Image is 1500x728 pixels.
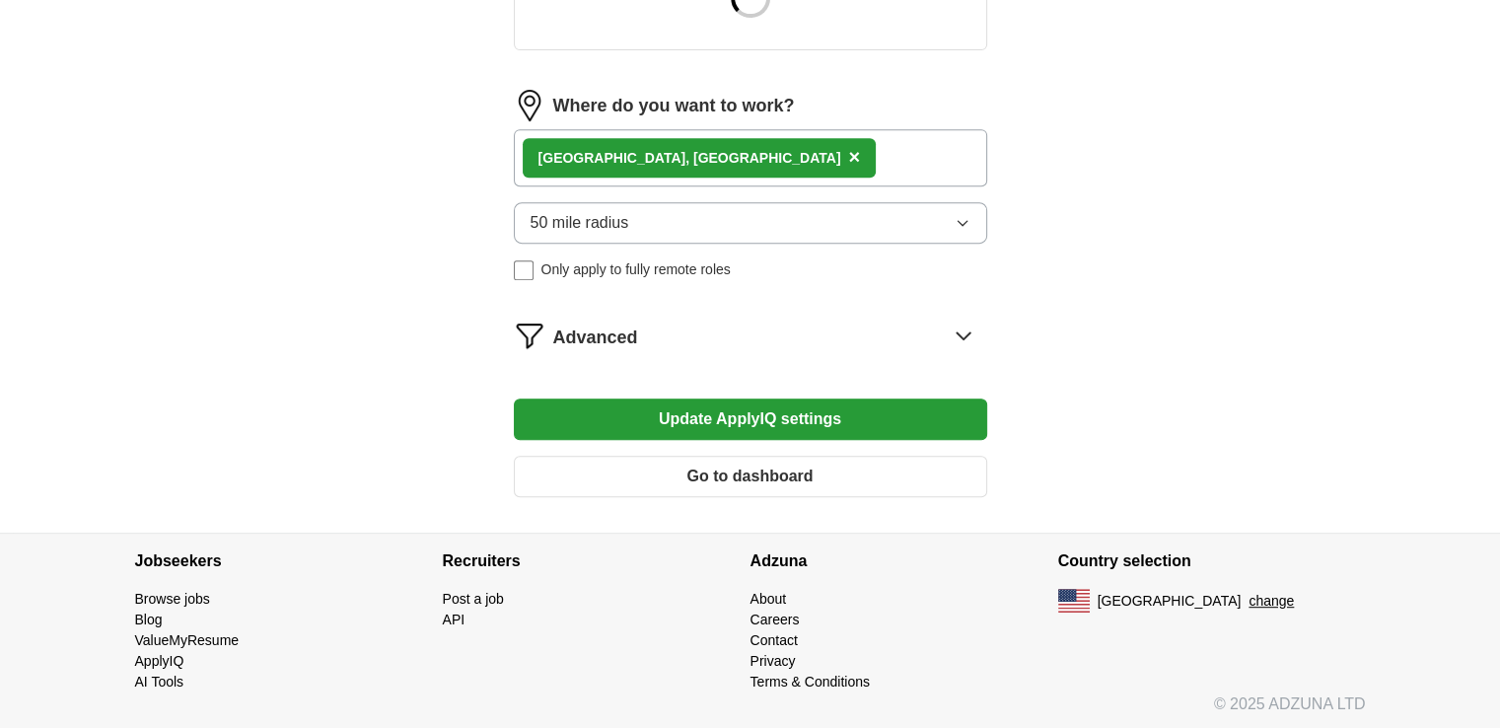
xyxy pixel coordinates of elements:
[750,653,796,669] a: Privacy
[553,325,638,351] span: Advanced
[848,143,860,173] button: ×
[514,260,534,280] input: Only apply to fully remote roles
[531,211,629,235] span: 50 mile radius
[135,653,184,669] a: ApplyIQ
[750,612,800,627] a: Careers
[541,259,731,280] span: Only apply to fully remote roles
[514,456,987,497] button: Go to dashboard
[1058,589,1090,613] img: US flag
[135,612,163,627] a: Blog
[1249,591,1294,612] button: change
[135,632,240,648] a: ValueMyResume
[514,90,545,121] img: location.png
[750,632,798,648] a: Contact
[443,612,465,627] a: API
[750,674,870,690] a: Terms & Conditions
[514,202,987,244] button: 50 mile radius
[135,591,210,607] a: Browse jobs
[848,146,860,168] span: ×
[553,93,795,119] label: Where do you want to work?
[135,674,184,690] a: AI Tools
[1058,534,1366,589] h4: Country selection
[1098,591,1242,612] span: [GEOGRAPHIC_DATA]
[443,591,504,607] a: Post a job
[750,591,787,607] a: About
[514,399,987,440] button: Update ApplyIQ settings
[538,148,841,169] div: [GEOGRAPHIC_DATA], [GEOGRAPHIC_DATA]
[514,320,545,351] img: filter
